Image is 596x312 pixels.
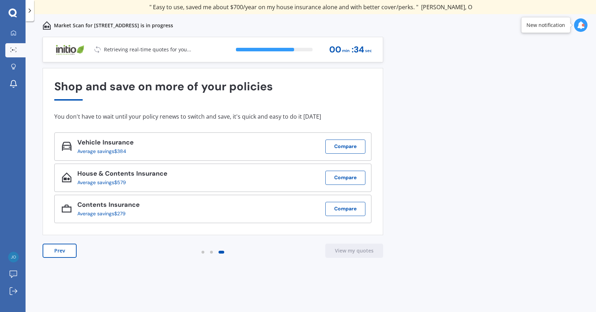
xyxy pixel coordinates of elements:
div: New notification [526,22,565,29]
div: House & Contents [77,170,167,180]
button: Compare [325,171,365,185]
div: Vehicle [77,139,134,148]
div: Shop and save on more of your policies [54,80,371,100]
span: Insurance [107,200,140,209]
button: Compare [325,140,365,154]
img: House & Contents_icon [62,172,72,182]
p: Market Scan for [STREET_ADDRESS] is in progress [54,22,173,29]
span: min [342,46,350,56]
span: : 34 [352,45,364,55]
img: c72d0513e606d0be37989d4967a0732a [8,252,19,262]
span: sec [365,46,372,56]
p: Retrieving real-time quotes for you... [104,46,191,53]
button: Compare [325,202,365,216]
div: Average savings $384 [77,148,128,154]
div: Average savings $579 [77,180,162,185]
img: home-and-contents.b802091223b8502ef2dd.svg [43,21,51,30]
div: Average savings $279 [77,211,134,216]
span: 00 [329,45,341,55]
span: Insurance [101,138,134,147]
button: View my quotes [325,244,383,258]
div: Contents [77,201,140,211]
div: You don't have to wait until your policy renews to switch and save, it's quick and easy to do it ... [54,113,371,120]
img: Contents_icon [62,204,72,214]
span: Insurance [134,169,167,178]
button: Prev [43,244,77,258]
img: Vehicle_icon [62,141,72,151]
